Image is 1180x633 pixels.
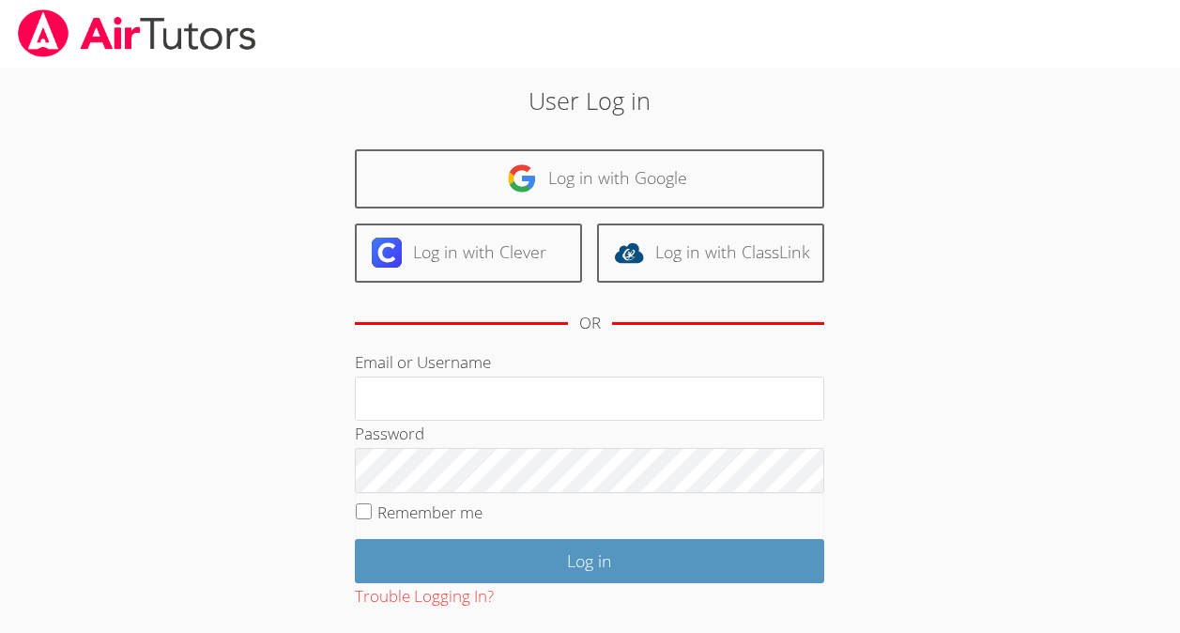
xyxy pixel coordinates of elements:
img: airtutors_banner-c4298cdbf04f3fff15de1276eac7730deb9818008684d7c2e4769d2f7ddbe033.png [16,9,258,57]
a: Log in with Google [355,149,824,208]
img: clever-logo-6eab21bc6e7a338710f1a6ff85c0baf02591cd810cc4098c63d3a4b26e2feb20.svg [372,238,402,268]
input: Log in [355,539,824,583]
a: Log in with ClassLink [597,224,824,283]
img: classlink-logo-d6bb404cc1216ec64c9a2012d9dc4662098be43eaf13dc465df04b49fa7ab582.svg [614,238,644,268]
h2: User Log in [271,83,909,118]
label: Password [355,423,424,444]
img: google-logo-50288ca7cdecda66e5e0955fdab243c47b7ad437acaf1139b6f446037453330a.svg [507,163,537,193]
button: Trouble Logging In? [355,583,494,610]
label: Email or Username [355,351,491,373]
div: OR [579,310,601,337]
a: Log in with Clever [355,224,582,283]
label: Remember me [377,502,483,523]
